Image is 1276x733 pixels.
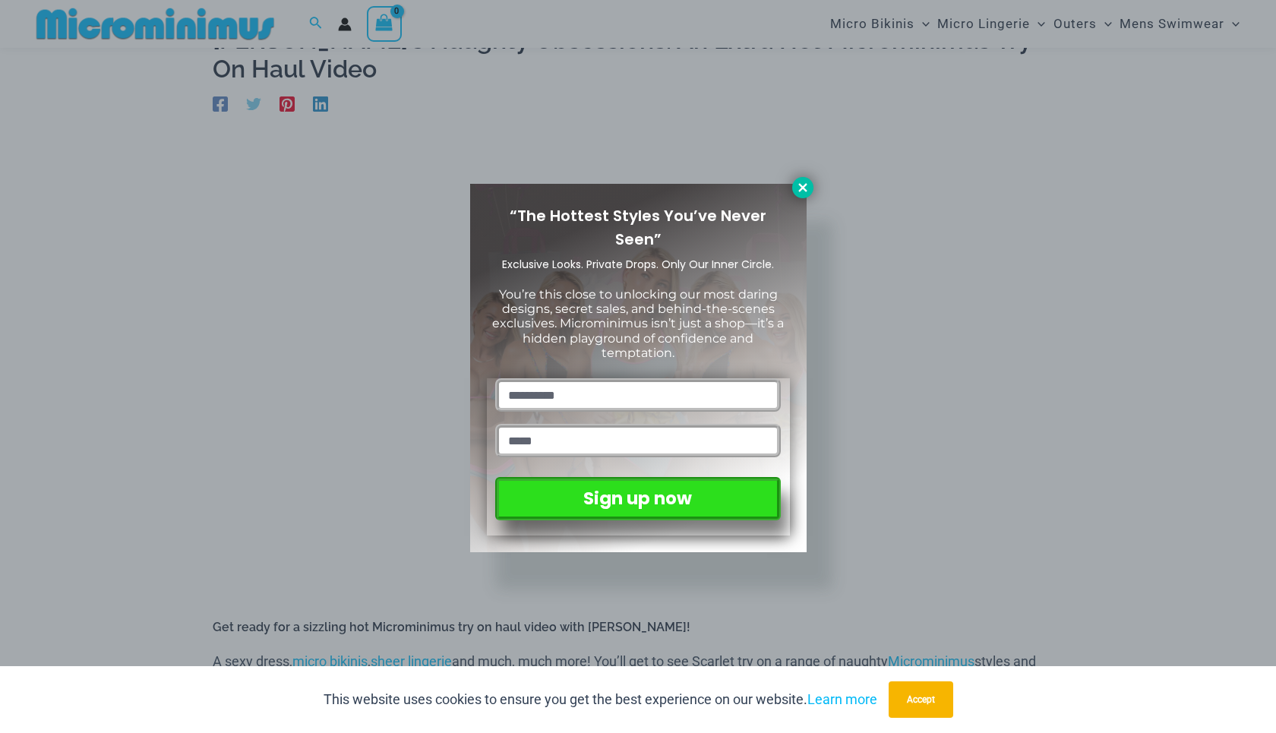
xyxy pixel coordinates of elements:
[792,177,813,198] button: Close
[510,205,766,250] span: “The Hottest Styles You’ve Never Seen”
[495,477,780,520] button: Sign up now
[807,691,877,707] a: Learn more
[502,257,774,272] span: Exclusive Looks. Private Drops. Only Our Inner Circle.
[324,688,877,711] p: This website uses cookies to ensure you get the best experience on our website.
[492,287,784,360] span: You’re this close to unlocking our most daring designs, secret sales, and behind-the-scenes exclu...
[889,681,953,718] button: Accept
